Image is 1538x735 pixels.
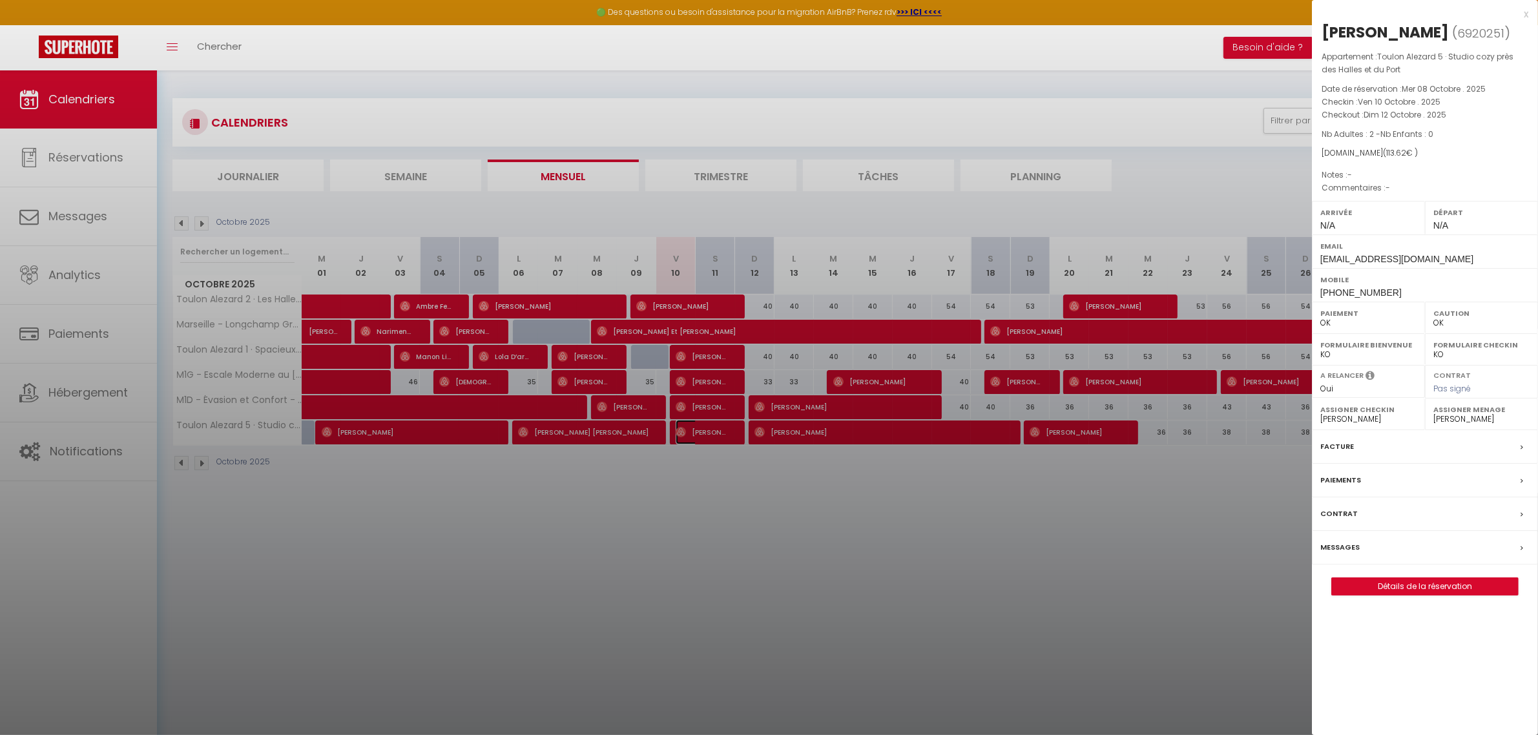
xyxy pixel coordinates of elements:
[1320,240,1530,253] label: Email
[1402,83,1486,94] span: Mer 08 Octobre . 2025
[1386,182,1390,193] span: -
[1322,129,1433,140] span: Nb Adultes : 2 -
[1380,129,1433,140] span: Nb Enfants : 0
[1322,169,1528,181] p: Notes :
[1386,147,1406,158] span: 113.62
[1433,338,1530,351] label: Formulaire Checkin
[1320,338,1417,351] label: Formulaire Bienvenue
[1383,147,1418,158] span: ( € )
[1457,25,1504,41] span: 6920251
[1320,206,1417,219] label: Arrivée
[1331,577,1519,595] button: Détails de la réservation
[1320,307,1417,320] label: Paiement
[1320,440,1354,453] label: Facture
[1320,254,1473,264] span: [EMAIL_ADDRESS][DOMAIN_NAME]
[1320,370,1364,381] label: A relancer
[1452,24,1510,42] span: ( )
[1332,578,1518,595] a: Détails de la réservation
[1320,403,1417,416] label: Assigner Checkin
[1312,6,1528,22] div: x
[1320,273,1530,286] label: Mobile
[1364,109,1446,120] span: Dim 12 Octobre . 2025
[1433,370,1471,378] label: Contrat
[1433,403,1530,416] label: Assigner Menage
[1322,83,1528,96] p: Date de réservation :
[1322,22,1449,43] div: [PERSON_NAME]
[1320,220,1335,231] span: N/A
[1322,51,1513,75] span: Toulon Alezard 5 · Studio cozy près des Halles et du Port
[1320,541,1360,554] label: Messages
[1322,109,1528,121] p: Checkout :
[1433,220,1448,231] span: N/A
[1320,473,1361,487] label: Paiements
[1358,96,1440,107] span: Ven 10 Octobre . 2025
[1347,169,1352,180] span: -
[1433,206,1530,219] label: Départ
[1320,507,1358,521] label: Contrat
[1322,147,1528,160] div: [DOMAIN_NAME]
[1320,287,1402,298] span: [PHONE_NUMBER]
[1322,96,1528,109] p: Checkin :
[1433,307,1530,320] label: Caution
[1433,383,1471,394] span: Pas signé
[1322,181,1528,194] p: Commentaires :
[1322,50,1528,76] p: Appartement :
[1366,370,1375,384] i: Sélectionner OUI si vous souhaiter envoyer les séquences de messages post-checkout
